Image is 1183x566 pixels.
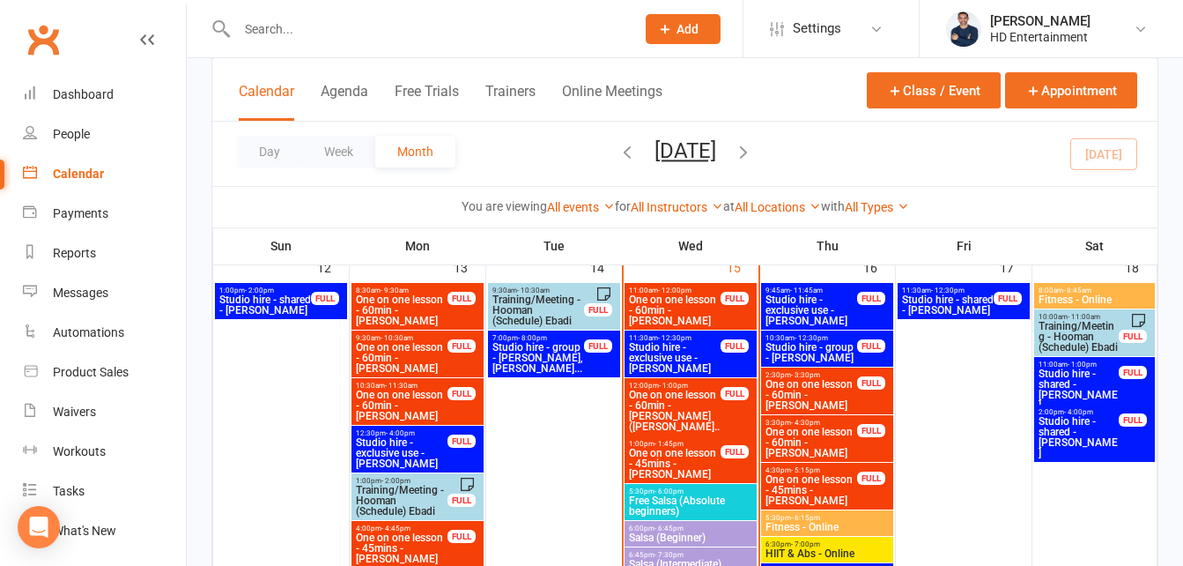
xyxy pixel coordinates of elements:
span: Studio hire - shared - [PERSON_NAME] [1038,416,1120,458]
div: [PERSON_NAME] [990,13,1091,29]
div: 13 [454,252,485,281]
div: Calendar [53,167,104,181]
button: Calendar [239,83,294,121]
div: FULL [857,424,885,437]
span: - 6:15pm [791,514,820,522]
a: Clubworx [21,18,65,62]
span: 10:30am [355,382,448,390]
th: Wed [623,227,759,264]
div: FULL [721,292,749,305]
span: - 10:30am [381,334,413,342]
span: - 9:30am [381,287,409,294]
span: 1:00pm [218,287,312,294]
span: One on one lesson - 60min - [PERSON_NAME] [355,294,448,326]
span: - 12:30pm [795,334,828,342]
button: Agenda [321,83,368,121]
span: One on one lesson - 45mins - [PERSON_NAME] [628,448,721,480]
a: Workouts [23,432,186,472]
span: 11:00am [628,287,721,294]
span: One on one lesson - 60min - [PERSON_NAME] [355,390,448,421]
div: FULL [857,376,885,390]
a: All Instructors [631,200,723,214]
a: Product Sales [23,353,186,392]
a: People [23,115,186,154]
div: Open Intercom Messenger [18,506,60,548]
span: Studio hire - group - [PERSON_NAME] [765,342,858,363]
span: - 3:30pm [791,371,820,379]
div: FULL [721,387,749,400]
span: Free Salsa (Absolute beginners) [628,495,753,517]
strong: with [821,199,845,213]
div: FULL [721,445,749,458]
button: Online Meetings [562,83,662,121]
span: - 11:00am [1068,313,1100,321]
span: - 7:00pm [791,540,820,548]
span: 9:30am [355,334,448,342]
span: Studio hire - shared - [PERSON_NAME] [901,294,994,316]
span: 1:00pm [355,477,448,485]
span: 5:30pm [628,488,753,495]
span: Add [677,22,699,36]
th: Mon [350,227,486,264]
button: Appointment [1005,72,1137,108]
span: 10:00am [1038,313,1120,321]
button: Trainers [485,83,536,121]
div: FULL [721,339,749,353]
div: FULL [447,435,476,448]
span: 10:30am [765,334,858,342]
a: Dashboard [23,75,186,115]
span: Settings [793,9,841,48]
span: - 1:00pm [1068,361,1097,369]
span: 12:30pm [355,429,448,437]
span: Studio hire - group - [PERSON_NAME], [PERSON_NAME]... [492,342,585,374]
span: 9:45am [765,287,858,294]
span: One on one lesson - 60min - [PERSON_NAME] [765,379,858,411]
span: 11:30am [628,334,721,342]
span: - 1:45pm [654,440,684,448]
span: HIIT & Abs - Online [765,548,890,559]
div: Workouts [53,444,106,458]
span: 8:30am [355,287,448,294]
a: All events [547,200,615,214]
th: Sun [213,227,350,264]
strong: You are viewing [462,199,547,213]
th: Sat [1032,227,1157,264]
strong: at [723,199,735,213]
div: FULL [584,303,612,317]
span: Salsa (Beginner) [628,532,753,543]
span: - 8:00pm [518,334,547,342]
div: 17 [1000,252,1031,281]
span: - 4:30pm [791,419,820,427]
div: FULL [857,339,885,353]
span: Studio hire - exclusive use - [PERSON_NAME] [628,342,721,374]
div: Automations [53,325,124,339]
div: 14 [590,252,622,281]
span: 6:45pm [628,551,753,559]
span: 2:00pm [1038,408,1120,416]
th: Fri [896,227,1032,264]
strong: for [615,199,631,213]
div: FULL [1119,413,1147,427]
a: Reports [23,234,186,273]
span: 9:30am [492,287,585,294]
a: Calendar [23,154,186,194]
span: - 7:30pm [654,551,684,559]
div: 18 [1125,252,1157,281]
span: Fitness - Online [1038,294,1151,305]
div: What's New [53,524,116,538]
div: FULL [1119,366,1147,379]
a: Automations [23,313,186,353]
span: - 4:00pm [386,429,415,437]
button: Week [302,136,375,168]
span: One on one lesson - 45mins - [PERSON_NAME] [355,532,448,564]
div: Waivers [53,405,96,419]
button: Day [237,136,302,168]
div: FULL [311,292,339,305]
span: One on one lesson - 60min - [PERSON_NAME] [628,294,721,326]
span: One on one lesson - 60min - [PERSON_NAME] [355,342,448,374]
a: Messages [23,273,186,313]
a: Tasks [23,472,186,511]
button: Free Trials [395,83,459,121]
span: Studio hire - exclusive use - [PERSON_NAME] [355,437,448,469]
button: Month [375,136,455,168]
